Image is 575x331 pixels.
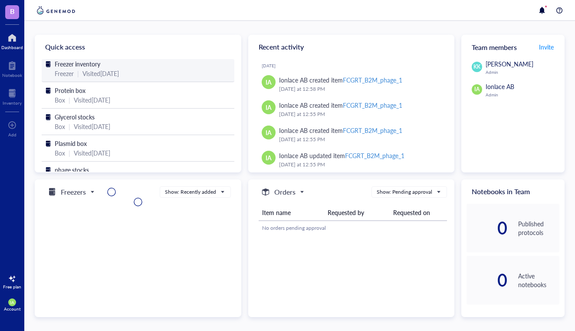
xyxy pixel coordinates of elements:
span: IA [266,128,272,137]
span: [PERSON_NAME] [486,60,533,68]
a: IAIonlace AB created itemFCGRT_B2M_phage_1[DATE] at 12:55 PM [255,97,448,122]
th: Item name [259,205,324,221]
span: IA [10,300,14,305]
div: Notebooks in Team [461,179,565,204]
div: Dashboard [1,45,23,50]
span: Invite [539,43,554,51]
div: No orders pending approval [262,224,444,232]
div: Visited [DATE] [74,95,110,105]
div: Box [55,122,65,131]
div: Published protocols [518,219,559,237]
button: Invite [539,40,554,54]
div: Add [8,132,16,137]
div: Active notebooks [518,271,559,289]
div: | [69,95,70,105]
span: IA [266,153,272,162]
a: Inventory [3,86,22,106]
div: | [69,122,70,131]
div: Show: Pending approval [377,188,432,196]
div: [DATE] [262,63,448,68]
div: Inventory [3,100,22,106]
div: [DATE] at 12:55 PM [279,135,441,144]
div: Recent activity [248,35,455,59]
span: B [10,6,15,17]
div: Free plan [3,284,21,289]
div: FCGRT_B2M_phage_1 [343,101,402,109]
div: | [77,69,79,78]
div: Box [55,95,65,105]
div: FCGRT_B2M_phage_1 [343,76,402,84]
span: phage stocks [55,165,89,174]
div: Visited [DATE] [82,69,119,78]
div: Admin [486,92,559,97]
div: 0 [467,273,508,287]
span: Glycerol stocks [55,113,95,121]
span: Ionlace AB [486,82,514,91]
a: Dashboard [1,31,23,50]
span: Protein box [55,86,85,95]
div: FCGRT_B2M_phage_1 [343,126,402,135]
a: IAIonlace AB updated itemFCGRT_B2M_phage_1[DATE] at 12:55 PM [255,147,448,172]
a: IAIonlace AB created itemFCGRT_B2M_phage_1[DATE] at 12:55 PM [255,122,448,147]
span: Plasmid box [55,139,87,148]
div: Ionlace AB created item [279,75,402,85]
span: IA [266,103,272,112]
div: Visited [DATE] [74,148,110,158]
div: Account [4,306,21,311]
div: Team members [461,35,565,59]
div: [DATE] at 12:55 PM [279,110,441,119]
div: Ionlace AB created item [279,100,402,110]
th: Requested on [390,205,447,221]
span: KK [473,63,480,71]
a: IAIonlace AB created itemFCGRT_B2M_phage_1[DATE] at 12:58 PM [255,72,448,97]
span: IA [266,77,272,87]
h5: Orders [274,187,296,197]
span: IA [474,86,480,93]
div: Notebook [2,73,22,78]
div: Quick access [35,35,241,59]
div: | [69,148,70,158]
div: Visited [DATE] [74,122,110,131]
div: Freezer [55,69,74,78]
div: [DATE] at 12:58 PM [279,85,441,93]
img: genemod-logo [35,5,77,16]
span: Freezer inventory [55,60,100,68]
th: Requested by [324,205,390,221]
div: FCGRT_B2M_phage_1 [345,151,404,160]
div: Show: Recently added [165,188,216,196]
a: Notebook [2,59,22,78]
div: 0 [467,221,508,235]
div: Ionlace AB updated item [279,151,404,160]
h5: Freezers [61,187,86,197]
div: Admin [486,70,559,75]
div: Ionlace AB created item [279,126,402,135]
div: Box [55,148,65,158]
